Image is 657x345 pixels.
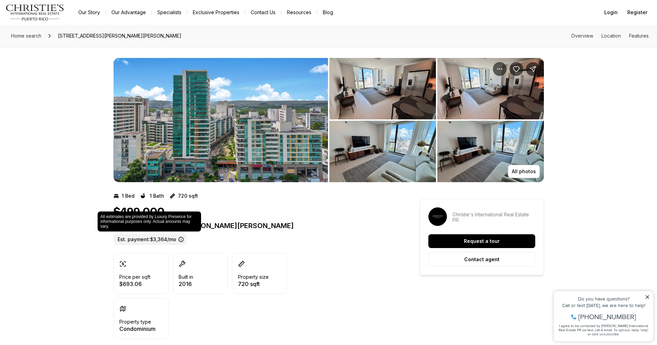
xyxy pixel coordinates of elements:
button: Save Property: 1511 PONCE DE LEON AVE #9122 [509,62,523,76]
li: 1 of 4 [113,58,328,182]
span: [STREET_ADDRESS][PERSON_NAME][PERSON_NAME] [55,30,184,41]
button: Property options [493,62,507,76]
p: 720 sqft [238,281,269,287]
p: $693.06 [119,281,150,287]
div: Call or text [DATE], we are here to help! [7,22,100,27]
a: Skip to: Overview [571,33,593,39]
span: Login [604,10,618,15]
p: [STREET_ADDRESS][PERSON_NAME][PERSON_NAME] [113,221,395,230]
p: Property type [119,319,151,325]
p: 2016 [179,281,193,287]
a: Skip to: Features [629,33,649,39]
p: 1 Bed [122,193,135,199]
a: Our Advantage [106,8,151,17]
button: Register [623,6,651,19]
p: All photos [512,169,536,174]
p: Condominium [119,326,156,332]
button: Contact agent [428,252,535,267]
p: Contact agent [464,257,499,262]
span: Register [627,10,647,15]
button: Request a tour [428,234,535,248]
p: Christie's International Real Estate PR [452,212,535,223]
button: Share Property: 1511 PONCE DE LEON AVE #9122 [526,62,540,76]
button: View image gallery [329,58,436,119]
div: Listing Photos [113,58,544,182]
nav: Page section menu [571,33,649,39]
p: Property size [238,274,269,280]
a: Resources [281,8,317,17]
a: Home search [8,30,44,41]
div: All estimates are provided by Luxury Presence for informational purposes only. Actual amounts may... [98,211,201,231]
a: Specialists [152,8,187,17]
a: Skip to: Location [601,33,621,39]
span: Home search [11,33,41,39]
p: Built in [179,274,193,280]
button: View image gallery [329,121,436,182]
button: View image gallery [113,58,328,182]
button: View image gallery [437,121,544,182]
p: 1 Bath [150,193,164,199]
img: logo [6,4,64,21]
li: 2 of 4 [329,58,544,182]
button: Login [600,6,622,19]
p: Price per sqft [119,274,150,280]
span: I agree to be contacted by [PERSON_NAME] International Real Estate PR via text, call & email. To ... [9,42,98,56]
button: Contact Us [245,8,281,17]
a: Exclusive Properties [187,8,245,17]
p: Request a tour [464,238,500,244]
p: 720 sqft [178,193,198,199]
button: All photos [508,165,540,178]
h1: $499,000 [113,206,165,219]
div: Do you have questions? [7,16,100,20]
button: View image gallery [437,58,544,119]
span: [PHONE_NUMBER] [28,32,86,39]
a: Our Story [73,8,106,17]
a: Blog [317,8,339,17]
label: Est. payment: $3,364/mo [113,234,187,245]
